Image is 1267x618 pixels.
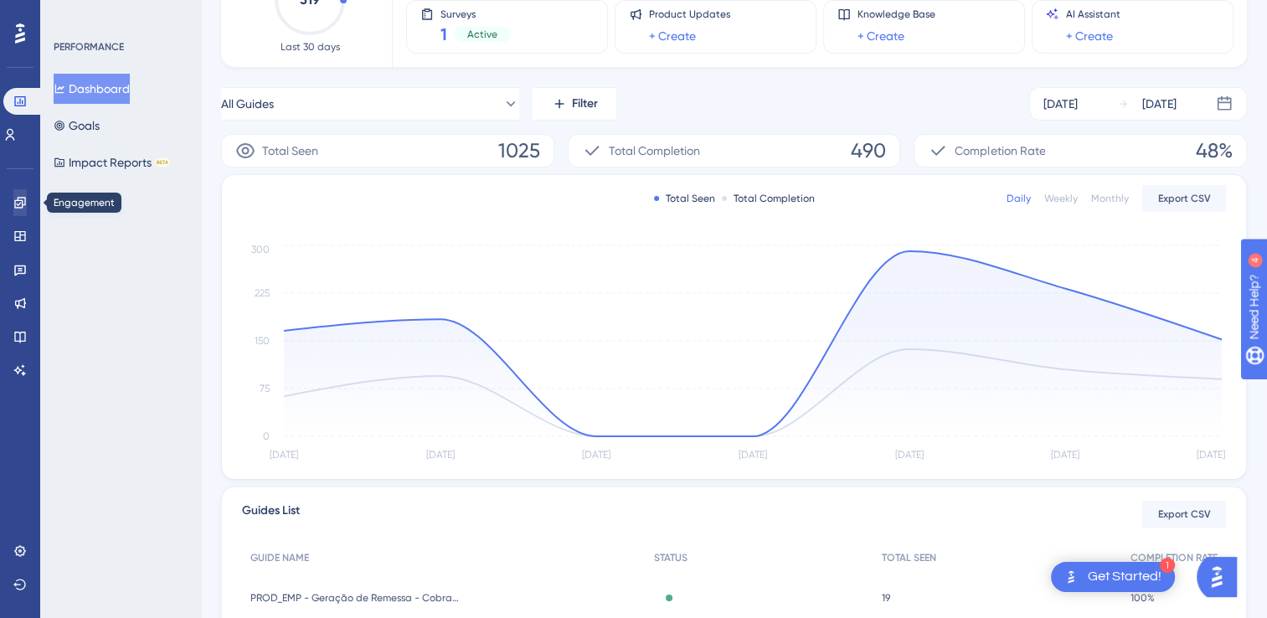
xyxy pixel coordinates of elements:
[250,591,460,605] span: PROD_EMP - Geração de Remessa - Cobrança
[498,137,540,164] span: 1025
[858,8,935,21] span: Knowledge Base
[882,551,936,564] span: TOTAL SEEN
[1197,552,1247,602] iframe: UserGuiding AI Assistant Launcher
[1158,192,1211,205] span: Export CSV
[54,147,170,178] button: Impact ReportsBETA
[654,192,715,205] div: Total Seen
[251,243,270,255] tspan: 300
[1091,192,1129,205] div: Monthly
[270,449,298,461] tspan: [DATE]
[221,87,519,121] button: All Guides
[1196,449,1224,461] tspan: [DATE]
[533,87,616,121] button: Filter
[1066,8,1120,21] span: AI Assistant
[1051,562,1175,592] div: Open Get Started! checklist, remaining modules: 1
[221,94,274,114] span: All Guides
[263,430,270,442] tspan: 0
[54,74,130,104] button: Dashboard
[654,551,688,564] span: STATUS
[255,287,270,299] tspan: 225
[1043,94,1078,114] div: [DATE]
[54,111,100,141] button: Goals
[255,335,270,347] tspan: 150
[609,141,700,161] span: Total Completion
[260,383,270,394] tspan: 75
[1066,26,1113,46] a: + Create
[440,8,511,19] span: Surveys
[955,141,1045,161] span: Completion Rate
[426,449,455,461] tspan: [DATE]
[39,4,105,24] span: Need Help?
[572,94,598,114] span: Filter
[895,449,924,461] tspan: [DATE]
[649,26,696,46] a: + Create
[1007,192,1031,205] div: Daily
[440,23,447,46] span: 1
[739,449,767,461] tspan: [DATE]
[1158,507,1211,521] span: Export CSV
[1142,501,1226,528] button: Export CSV
[1131,591,1155,605] span: 100%
[858,26,904,46] a: + Create
[242,501,300,528] span: Guides List
[116,8,121,22] div: 4
[281,40,340,54] span: Last 30 days
[467,28,497,41] span: Active
[582,449,610,461] tspan: [DATE]
[1051,449,1079,461] tspan: [DATE]
[54,40,124,54] div: PERFORMANCE
[722,192,815,205] div: Total Completion
[1131,551,1218,564] span: COMPLETION RATE
[1142,94,1177,114] div: [DATE]
[649,8,730,21] span: Product Updates
[262,141,318,161] span: Total Seen
[155,158,170,167] div: BETA
[1088,568,1161,586] div: Get Started!
[1142,185,1226,212] button: Export CSV
[250,551,309,564] span: GUIDE NAME
[1160,558,1175,573] div: 1
[1061,567,1081,587] img: launcher-image-alternative-text
[1044,192,1078,205] div: Weekly
[851,137,886,164] span: 490
[882,591,890,605] span: 19
[1196,137,1233,164] span: 48%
